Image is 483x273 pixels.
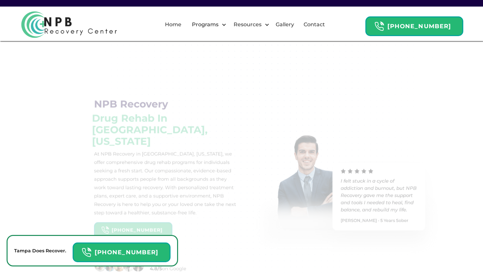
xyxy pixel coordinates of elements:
[300,14,329,35] a: Contact
[387,23,451,30] strong: [PHONE_NUMBER]
[103,259,116,272] img: A woman in a blue shirt is smiling.
[150,265,186,272] div: on Google
[150,266,162,272] strong: 4.8/5
[232,21,263,29] div: Resources
[14,247,66,255] p: Tampa Does Recover.
[150,259,179,264] img: Stars review icon
[73,239,171,262] a: Header Calendar Icons[PHONE_NUMBER]
[123,259,135,272] img: A man with a beard wearing a white shirt and black tie.
[95,249,158,256] strong: [PHONE_NUMBER]
[94,259,106,272] img: A man with a beard smiling at the camera.
[228,14,271,35] div: Resources
[92,113,234,147] h1: Drug Rehab in [GEOGRAPHIC_DATA], [US_STATE]
[101,226,109,234] img: Header Calendar Icons
[94,220,172,238] a: Header Calendar Icons[PHONE_NUMBER]
[341,177,417,213] p: I felt stuck in a cycle of addiction and burnout, but NPB Recovery gave me the support and tools ...
[112,227,163,233] strong: [PHONE_NUMBER]
[132,259,144,272] img: A woman in a business suit posing for a picture.
[374,21,384,31] img: Header Calendar Icons
[94,98,168,110] h1: NPB Recovery
[272,14,298,35] a: Gallery
[161,14,185,35] a: Home
[365,13,463,36] a: Header Calendar Icons[PHONE_NUMBER]
[190,21,220,29] div: Programs
[113,259,126,272] img: A man with a beard and a mustache.
[94,150,236,217] p: At NPB Recovery in [GEOGRAPHIC_DATA], [US_STATE], we offer comprehensive drug rehab programs for ...
[341,217,417,224] p: [PERSON_NAME] - 5 Years Sober
[81,247,91,258] img: Header Calendar Icons
[186,14,228,35] div: Programs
